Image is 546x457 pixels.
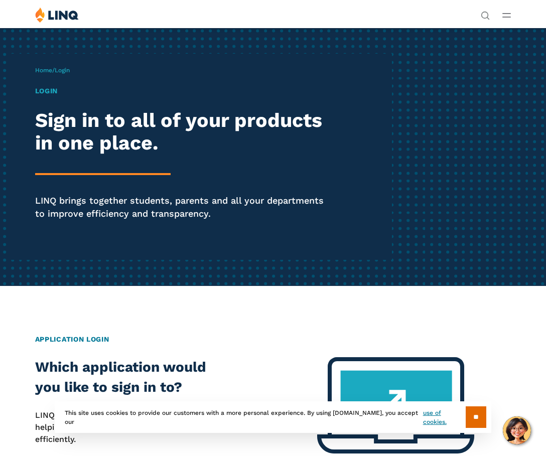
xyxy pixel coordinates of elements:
[35,86,335,96] h1: Login
[35,409,225,446] p: LINQ connects the entire K‑12 community, helping your district to work far more efficiently.
[55,401,491,433] div: This site uses cookies to provide our customers with a more personal experience. By using [DOMAIN...
[35,109,335,154] h2: Sign in to all of your products in one place.
[481,7,490,19] nav: Utility Navigation
[35,357,225,397] h2: Which application would you like to sign in to?
[35,67,52,74] a: Home
[35,194,335,220] p: LINQ brings together students, parents and all your departments to improve efficiency and transpa...
[35,7,79,23] img: LINQ | K‑12 Software
[423,408,466,426] a: use of cookies.
[503,416,531,444] button: Hello, have a question? Let’s chat.
[55,67,70,74] span: Login
[502,10,511,21] button: Open Main Menu
[35,67,70,74] span: /
[481,10,490,19] button: Open Search Bar
[35,334,511,345] h2: Application Login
